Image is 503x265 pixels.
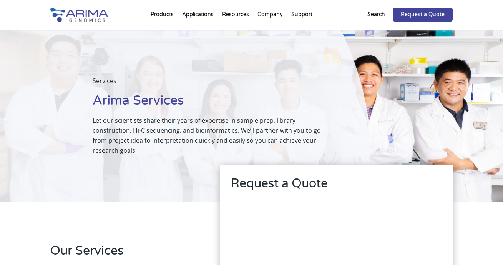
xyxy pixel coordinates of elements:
[93,115,332,155] p: Let our scientists share their years of expertise in sample prep, library construction, Hi-C sequ...
[93,76,332,92] p: Services
[50,8,108,22] img: Arima-Genomics-logo
[93,92,332,115] h1: Arima Services
[231,175,442,198] h2: Request a Quote
[393,8,453,22] a: Request a Quote
[367,10,385,20] p: Search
